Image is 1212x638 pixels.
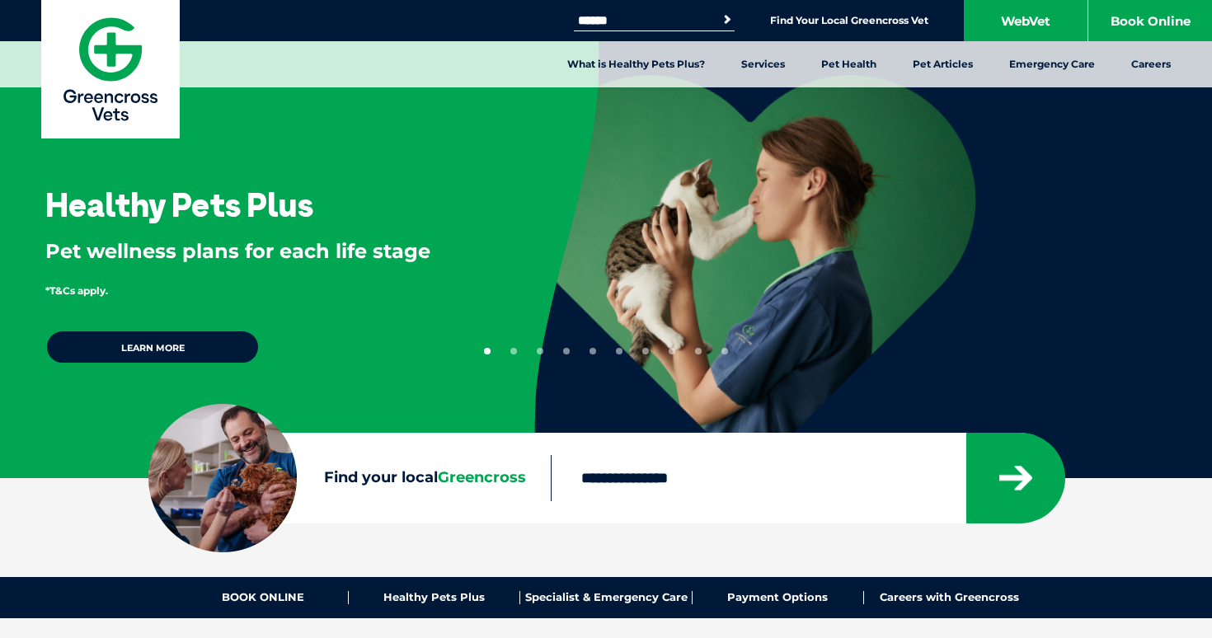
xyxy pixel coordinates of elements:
a: Find Your Local Greencross Vet [770,14,928,27]
a: Learn more [45,330,260,364]
a: BOOK ONLINE [177,591,349,604]
button: Search [719,12,735,28]
button: 5 of 10 [590,348,596,354]
button: 4 of 10 [563,348,570,354]
button: 8 of 10 [669,348,675,354]
a: Payment Options [693,591,864,604]
h3: Healthy Pets Plus [45,188,313,221]
button: 9 of 10 [695,348,702,354]
button: 10 of 10 [721,348,728,354]
a: Careers [1113,41,1189,87]
p: Pet wellness plans for each life stage [45,237,481,265]
button: 7 of 10 [642,348,649,354]
a: Careers with Greencross [864,591,1035,604]
label: Find your local [148,466,551,490]
a: Healthy Pets Plus [349,591,520,604]
a: Services [723,41,803,87]
a: Pet Health [803,41,895,87]
span: *T&Cs apply. [45,284,108,297]
button: 6 of 10 [616,348,622,354]
span: Greencross [438,468,526,486]
a: Emergency Care [991,41,1113,87]
a: Pet Articles [895,41,991,87]
button: 1 of 10 [484,348,491,354]
a: What is Healthy Pets Plus? [549,41,723,87]
button: 3 of 10 [537,348,543,354]
button: 2 of 10 [510,348,517,354]
a: Specialist & Emergency Care [520,591,692,604]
